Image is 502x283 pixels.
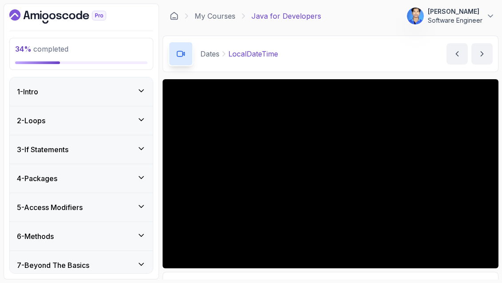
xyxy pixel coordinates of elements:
[10,77,153,106] button: 1-Intro
[10,164,153,193] button: 4-Packages
[447,227,502,270] iframe: chat widget
[195,11,235,21] a: My Courses
[10,106,153,135] button: 2-Loops
[15,44,68,53] span: completed
[17,202,83,213] h3: 5 - Access Modifiers
[228,49,278,59] p: LocalDateTime
[446,43,468,65] button: previous content
[10,193,153,222] button: 5-Access Modifiers
[428,16,482,25] p: Software Engineer
[17,115,45,126] h3: 2 - Loops
[17,260,89,271] h3: 7 - Beyond The Basics
[17,86,38,97] h3: 1 - Intro
[471,43,493,65] button: next content
[428,7,482,16] p: [PERSON_NAME]
[15,44,32,53] span: 34 %
[200,49,219,59] p: Dates
[17,144,68,155] h3: 3 - If Statements
[10,135,153,164] button: 3-If Statements
[17,173,57,184] h3: 4 - Packages
[170,12,179,20] a: Dashboard
[10,222,153,251] button: 6-Methods
[10,251,153,279] button: 7-Beyond The Basics
[17,231,54,242] h3: 6 - Methods
[406,7,495,25] button: user profile image[PERSON_NAME]Software Engineer
[163,79,498,268] iframe: 1 - LocalDateTime
[251,11,321,21] p: Java for Developers
[407,8,424,24] img: user profile image
[9,9,127,24] a: Dashboard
